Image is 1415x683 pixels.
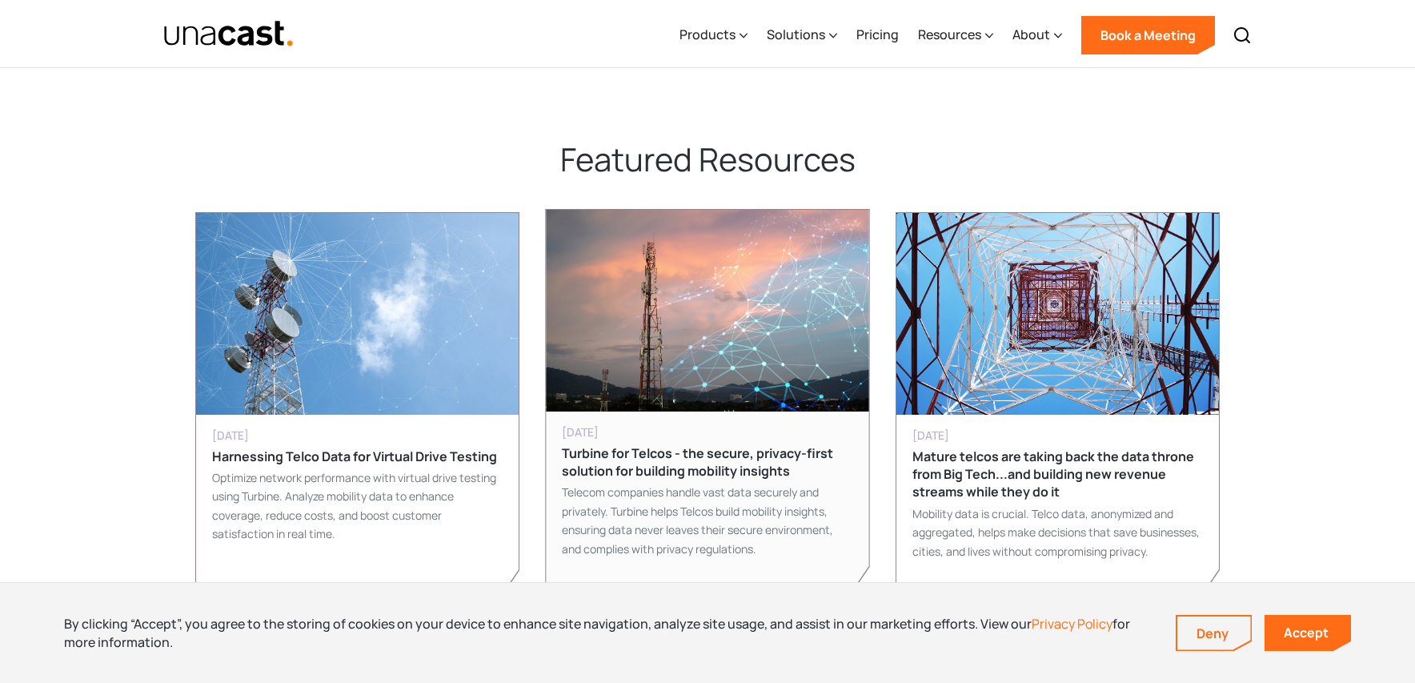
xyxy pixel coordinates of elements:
[679,25,736,44] div: Products
[163,20,294,48] a: home
[896,213,1219,587] a: open blog post
[195,139,1220,180] h2: Featured Resources
[64,615,1152,651] div: By clicking “Accept”, you agree to the storing of cookies on your device to enhance site navigati...
[212,426,249,444] div: [DATE]
[1265,615,1351,651] a: Accept
[679,2,748,68] div: Products
[212,468,503,544] div: Optimize network performance with virtual drive testing using Turbine. Analyze mobility data to e...
[562,444,852,480] h3: Turbine for Telcos - the secure, privacy-first solution for building mobility insights
[1177,617,1251,650] a: Deny
[912,448,1203,501] h3: Mature telcos are taking back the data throne from Big Tech...and building new revenue streams wh...
[1081,16,1215,54] a: Book a Meeting
[896,213,1219,415] img: Mature telcos are taking back the data throne from Big Tech...and building new revenue streams wh...
[212,448,497,465] h3: Harnessing Telco Data for Virtual Drive Testing
[562,423,599,441] div: [DATE]
[163,20,294,48] img: Unacast text logo
[912,504,1203,560] div: Mobility data is crucial. Telco data, anonymized and aggregated, helps make decisions that save b...
[1012,25,1050,44] div: About
[1032,615,1112,633] a: Privacy Policy
[1233,26,1252,45] img: Search icon
[918,25,981,44] div: Resources
[767,25,825,44] div: Solutions
[546,210,868,412] img: Turbine for Telcos - the secure, privacy-first solution for building mobility insights
[1012,2,1062,68] div: About
[546,210,868,584] a: open blog post
[767,2,837,68] div: Solutions
[912,426,949,444] div: [DATE]
[918,2,993,68] div: Resources
[196,213,519,587] a: open blog post
[856,2,899,68] a: Pricing
[196,213,519,415] img: Harnessing Telco Data for Virtual Drive Testing
[562,483,852,558] div: Telecom companies handle vast data securely and privately. Turbine helps Telcos build mobility in...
